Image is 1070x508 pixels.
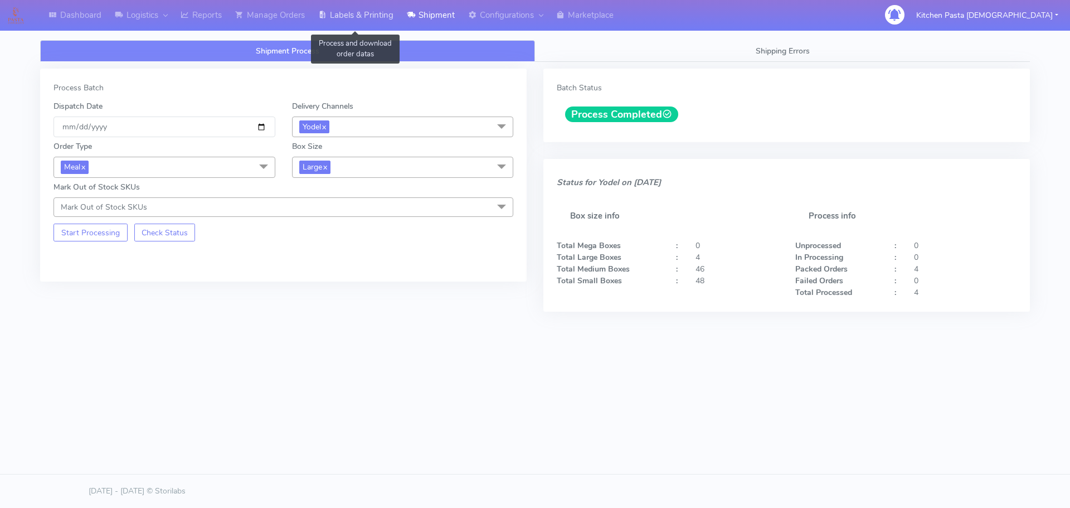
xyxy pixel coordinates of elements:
div: Process Batch [53,82,513,94]
strong: Total Processed [795,287,852,298]
span: Yodel [299,120,329,133]
div: 0 [906,240,1025,251]
h5: Process info [795,198,1017,234]
label: Delivery Channels [292,100,353,112]
strong: Failed Orders [795,275,843,286]
span: Shipment Process [256,46,319,56]
label: Mark Out of Stock SKUs [53,181,140,193]
div: 0 [906,251,1025,263]
div: 4 [906,263,1025,275]
strong: Unprocessed [795,240,841,251]
button: Start Processing [53,224,128,241]
span: Mark Out of Stock SKUs [61,202,147,212]
label: Dispatch Date [53,100,103,112]
strong: Total Mega Boxes [557,240,621,251]
span: Shipping Errors [756,46,810,56]
strong: : [894,252,896,263]
div: 48 [687,275,786,287]
strong: In Processing [795,252,843,263]
button: Kitchen Pasta [DEMOGRAPHIC_DATA] [908,4,1067,27]
i: Status for Yodel on [DATE] [557,177,661,188]
div: 46 [687,263,786,275]
strong: : [894,264,896,274]
label: Box Size [292,141,322,152]
strong: : [676,252,678,263]
a: x [80,161,85,172]
strong: Packed Orders [795,264,848,274]
h5: Box size info [557,198,779,234]
span: Meal [61,161,89,173]
span: Large [299,161,330,173]
a: x [322,161,327,172]
div: 4 [906,287,1025,298]
strong: : [894,240,896,251]
ul: Tabs [40,40,1030,62]
div: 4 [687,251,786,263]
a: x [321,120,326,132]
strong: : [676,240,678,251]
strong: Total Medium Boxes [557,264,630,274]
strong: : [894,287,896,298]
strong: : [676,275,678,286]
span: Process Completed [565,107,678,122]
button: Check Status [134,224,196,241]
div: Batch Status [557,82,1016,94]
strong: : [676,264,678,274]
strong: : [894,275,896,286]
strong: Total Large Boxes [557,252,621,263]
label: Order Type [53,141,92,152]
div: 0 [687,240,786,251]
strong: Total Small Boxes [557,275,622,286]
div: 0 [906,275,1025,287]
